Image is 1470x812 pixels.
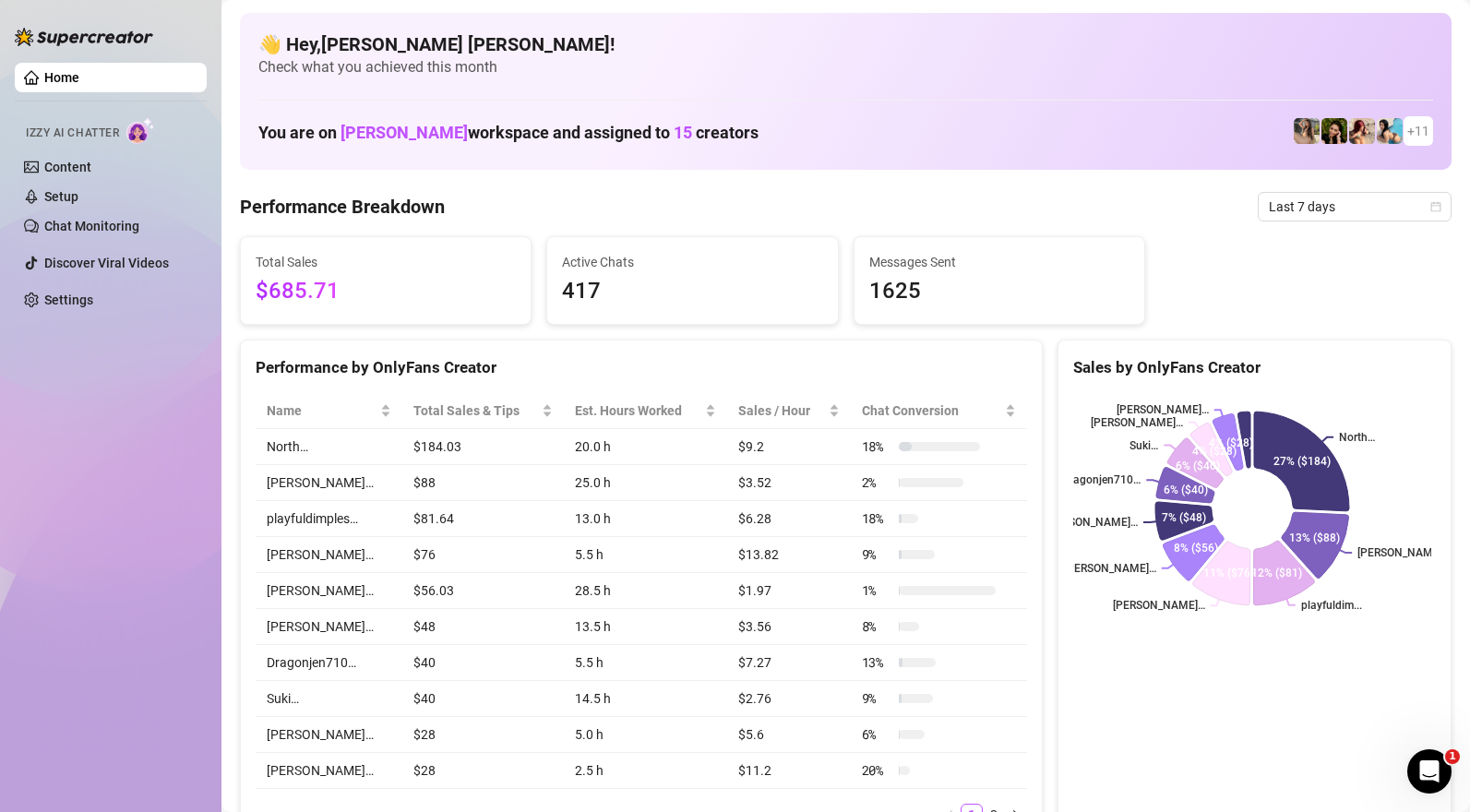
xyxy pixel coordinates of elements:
[258,123,759,143] h1: You are on workspace and assigned to creators
[15,28,153,46] img: logo-BBDzfeDw.svg
[727,537,851,573] td: $13.82
[44,219,139,233] a: Chat Monitoring
[862,760,891,781] span: 20 %
[402,501,565,537] td: $81.64
[402,573,565,609] td: $56.03
[1407,749,1452,794] iframe: Intercom live chat
[727,465,851,501] td: $3.52
[256,537,402,573] td: [PERSON_NAME]…
[727,681,851,717] td: $2.76
[256,355,1027,380] div: Performance by OnlyFans Creator
[1349,118,1375,144] img: North (@northnattfree)
[1294,118,1320,144] img: emilylou (@emilyylouu)
[402,645,565,681] td: $40
[258,57,1433,78] span: Check what you achieved this month
[44,256,169,270] a: Discover Viral Videos
[256,753,402,789] td: [PERSON_NAME]…
[564,609,727,645] td: 13.5 h
[1073,355,1436,380] div: Sales by OnlyFans Creator
[1430,201,1441,212] span: calendar
[564,717,727,753] td: 5.0 h
[564,501,727,537] td: 13.0 h
[413,400,539,421] span: Total Sales & Tips
[256,393,402,429] th: Name
[862,544,891,565] span: 9 %
[862,400,1001,421] span: Chat Conversion
[1377,118,1403,144] img: North (@northnattvip)
[562,252,822,272] span: Active Chats
[862,688,891,709] span: 9 %
[564,645,727,681] td: 5.5 h
[727,393,851,429] th: Sales / Hour
[851,393,1027,429] th: Chat Conversion
[1301,599,1362,612] text: playfuldim...
[44,293,93,307] a: Settings
[727,717,851,753] td: $5.6
[240,194,445,220] h4: Performance Breakdown
[1062,473,1141,486] text: Dragonjen710…
[402,717,565,753] td: $28
[402,393,565,429] th: Total Sales & Tips
[341,123,468,142] span: [PERSON_NAME]
[862,724,891,745] span: 6 %
[1339,431,1375,444] text: North…
[1445,749,1460,764] span: 1
[727,753,851,789] td: $11.2
[1269,193,1440,221] span: Last 7 days
[44,189,78,204] a: Setup
[564,429,727,465] td: 20.0 h
[402,429,565,465] td: $184.03
[1129,439,1158,452] text: Suki…
[869,252,1129,272] span: Messages Sent
[862,580,891,601] span: 1 %
[1113,599,1205,612] text: [PERSON_NAME]…
[256,274,516,309] span: $685.71
[256,681,402,717] td: Suki…
[256,609,402,645] td: [PERSON_NAME]…
[862,616,891,637] span: 8 %
[575,400,701,421] div: Est. Hours Worked
[44,160,91,174] a: Content
[564,681,727,717] td: 14.5 h
[256,252,516,272] span: Total Sales
[402,609,565,645] td: $48
[564,573,727,609] td: 28.5 h
[256,573,402,609] td: [PERSON_NAME]…
[862,472,891,493] span: 2 %
[727,573,851,609] td: $1.97
[402,465,565,501] td: $88
[564,537,727,573] td: 5.5 h
[256,465,402,501] td: [PERSON_NAME]…
[402,753,565,789] td: $28
[562,274,822,309] span: 417
[564,753,727,789] td: 2.5 h
[1321,118,1347,144] img: playfuldimples (@playfuldimples)
[256,501,402,537] td: playfuldimples…
[727,501,851,537] td: $6.28
[1046,516,1138,529] text: [PERSON_NAME]…
[1064,562,1156,575] text: [PERSON_NAME]…
[727,645,851,681] td: $7.27
[862,652,891,673] span: 13 %
[564,465,727,501] td: 25.0 h
[256,645,402,681] td: Dragonjen710…
[674,123,692,142] span: 15
[869,274,1129,309] span: 1625
[256,717,402,753] td: [PERSON_NAME]…
[402,537,565,573] td: $76
[26,125,119,142] span: Izzy AI Chatter
[727,609,851,645] td: $3.56
[727,429,851,465] td: $9.2
[738,400,825,421] span: Sales / Hour
[862,508,891,529] span: 18 %
[402,681,565,717] td: $40
[44,70,79,85] a: Home
[126,117,155,144] img: AI Chatter
[1357,546,1450,559] text: [PERSON_NAME]…
[1407,121,1429,141] span: + 11
[256,429,402,465] td: North…
[258,31,1433,57] h4: 👋 Hey, [PERSON_NAME] [PERSON_NAME] !
[267,400,376,421] span: Name
[862,436,891,457] span: 18 %
[1117,404,1209,417] text: [PERSON_NAME]…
